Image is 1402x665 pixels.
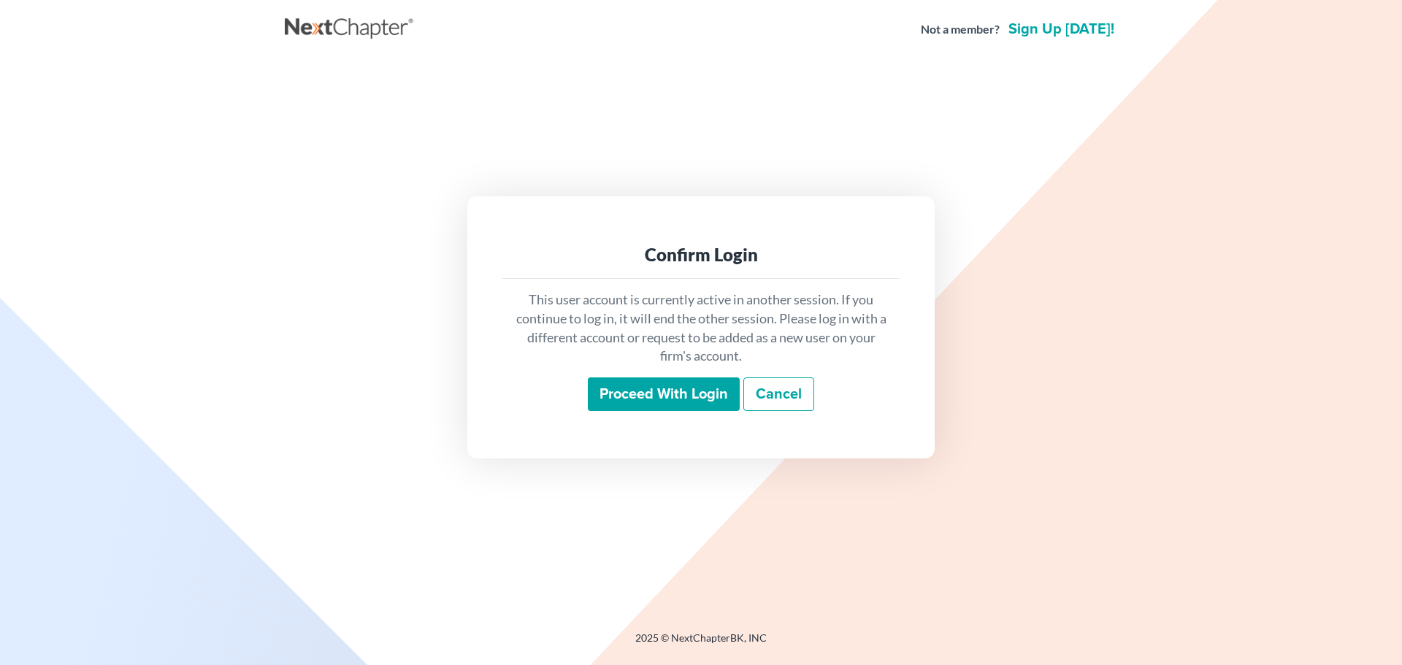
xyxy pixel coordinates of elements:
[514,291,888,366] p: This user account is currently active in another session. If you continue to log in, it will end ...
[1005,22,1117,36] a: Sign up [DATE]!
[514,243,888,266] div: Confirm Login
[743,377,814,411] a: Cancel
[285,631,1117,657] div: 2025 © NextChapterBK, INC
[921,21,1000,38] strong: Not a member?
[588,377,740,411] input: Proceed with login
